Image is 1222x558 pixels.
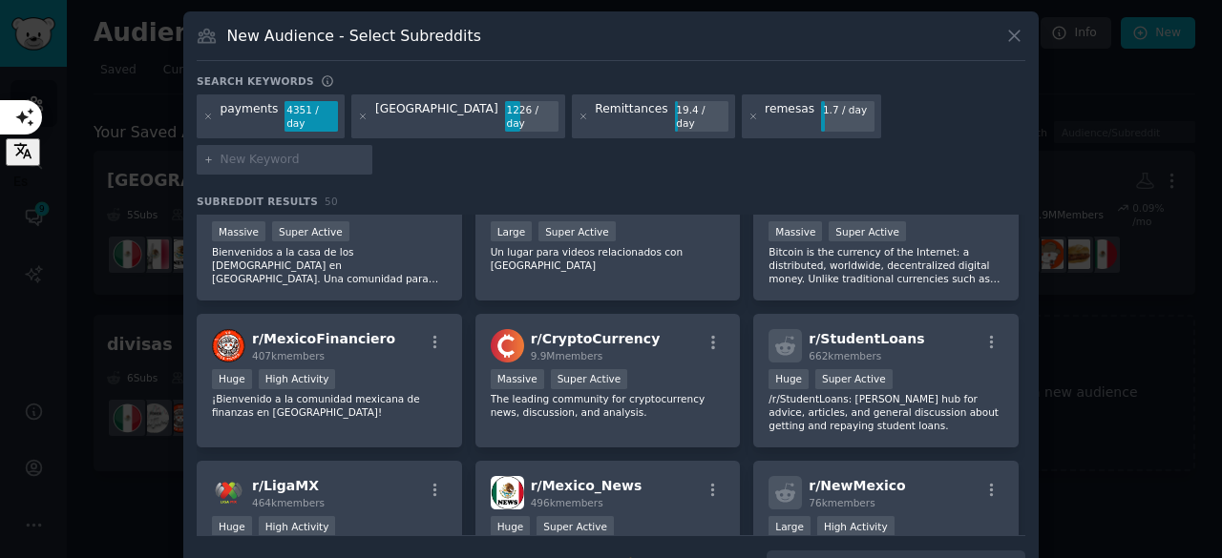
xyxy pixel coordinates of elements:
div: Massive [769,221,822,241]
div: Large [491,221,533,241]
span: 496k members [531,497,603,508]
div: payments [221,101,279,132]
div: 19.4 / day [675,101,728,132]
span: 9.9M members [531,350,603,362]
div: Super Active [829,221,906,241]
div: Super Active [537,516,614,536]
p: ¡Bienvenido a la comunidad mexicana de finanzas en [GEOGRAPHIC_DATA]! [212,392,447,419]
div: Huge [212,516,252,536]
img: CryptoCurrency [491,329,524,362]
div: Super Active [551,369,628,389]
span: r/ Mexico_News [531,478,643,493]
div: Super Active [272,221,349,241]
span: 662k members [809,350,881,362]
span: r/ LigaMX [252,478,319,493]
h3: Search keywords [197,74,314,88]
img: LigaMX [212,476,245,509]
div: High Activity [817,516,895,536]
input: New Keyword [221,152,366,169]
div: 1.7 / day [821,101,874,118]
div: High Activity [259,369,336,389]
span: 407k members [252,350,325,362]
div: Huge [491,516,531,536]
div: Huge [212,369,252,389]
div: remesas [765,101,814,132]
div: Super Active [815,369,893,389]
div: High Activity [259,516,336,536]
div: 4351 / day [284,101,338,132]
span: r/ StudentLoans [809,331,924,346]
span: Subreddit Results [197,195,318,208]
img: MexicoFinanciero [212,329,245,362]
p: Bienvenidos a la casa de los [DEMOGRAPHIC_DATA] en [GEOGRAPHIC_DATA]. Una comunidad para todo lo ... [212,245,447,285]
span: 76k members [809,497,874,508]
div: Massive [491,369,544,389]
div: 1226 / day [505,101,558,132]
span: 50 [325,196,338,207]
span: r/ NewMexico [809,478,905,493]
span: r/ MexicoFinanciero [252,331,395,346]
div: Super Active [538,221,616,241]
p: Bitcoin is the currency of the Internet: a distributed, worldwide, decentralized digital money. U... [769,245,1003,285]
p: The leading community for cryptocurrency news, discussion, and analysis. [491,392,726,419]
div: Large [769,516,811,536]
div: Remittances [595,101,667,132]
span: 464k members [252,497,325,508]
img: Mexico_News [491,476,524,509]
div: Massive [212,221,265,241]
div: Huge [769,369,809,389]
h3: New Audience - Select Subreddits [227,26,481,46]
div: [GEOGRAPHIC_DATA] [375,101,498,132]
span: r/ CryptoCurrency [531,331,661,346]
p: Un lugar para videos relacionados con [GEOGRAPHIC_DATA] [491,245,726,272]
p: /r/StudentLoans: [PERSON_NAME] hub for advice, articles, and general discussion about getting and... [769,392,1003,432]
